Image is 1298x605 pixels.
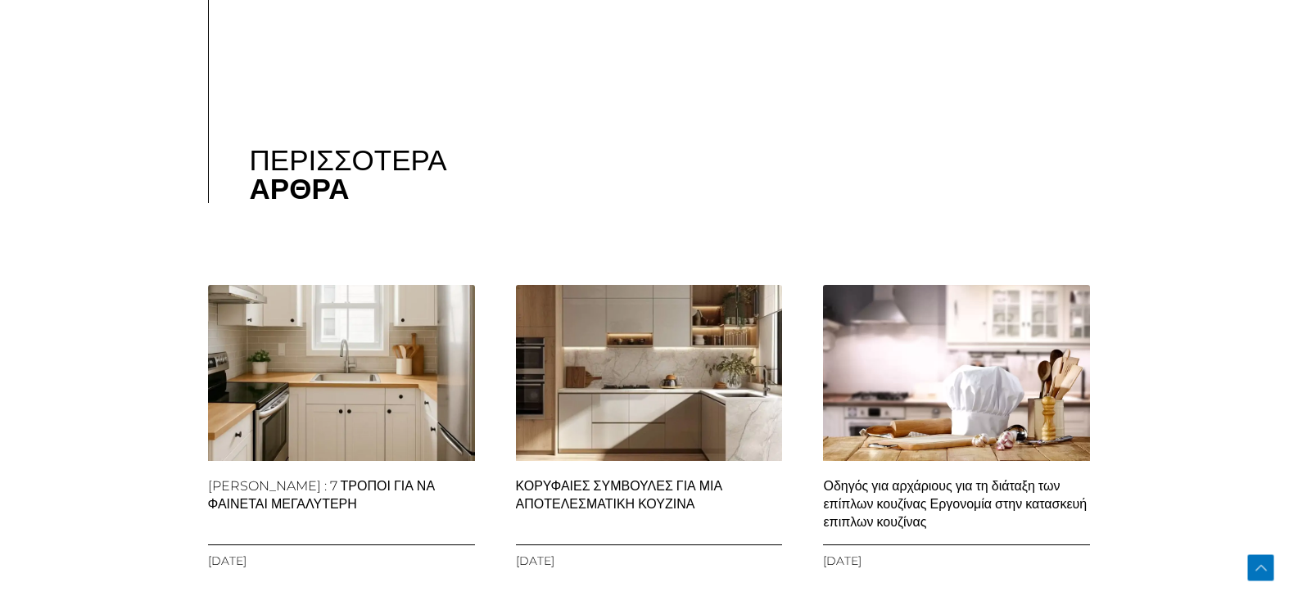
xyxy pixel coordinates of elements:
a: [PERSON_NAME] : 7 ΤΡΟΠΟΙ ΓΙΑ ΝΑ ΦΑΙΝΕΤΑΙ ΜΕΓΑΛΥΤΕΡΗ [208,478,436,512]
span: [DATE] [516,553,554,568]
h2: Περισσοτερα [250,146,1091,203]
span: [DATE] [823,553,862,568]
a: Οδηγός για αρχάριους για τη διάταξη των επίπλων κουζίνας Εργονομία στην κατασκευή επιπλων κουζίνας [823,478,1087,531]
span: [DATE] [208,553,246,568]
b: Αρθρα [250,171,350,206]
a: ΚΟΡΥΦΑΙΕΣ ΣΥΜΒΟΥΛΕΣ ΓΙΑ ΜΙΑ ΑΠΟΤΕΛΕΣΜΑΤΙΚΗ ΚΟΥΖΙΝΑ [516,478,723,512]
